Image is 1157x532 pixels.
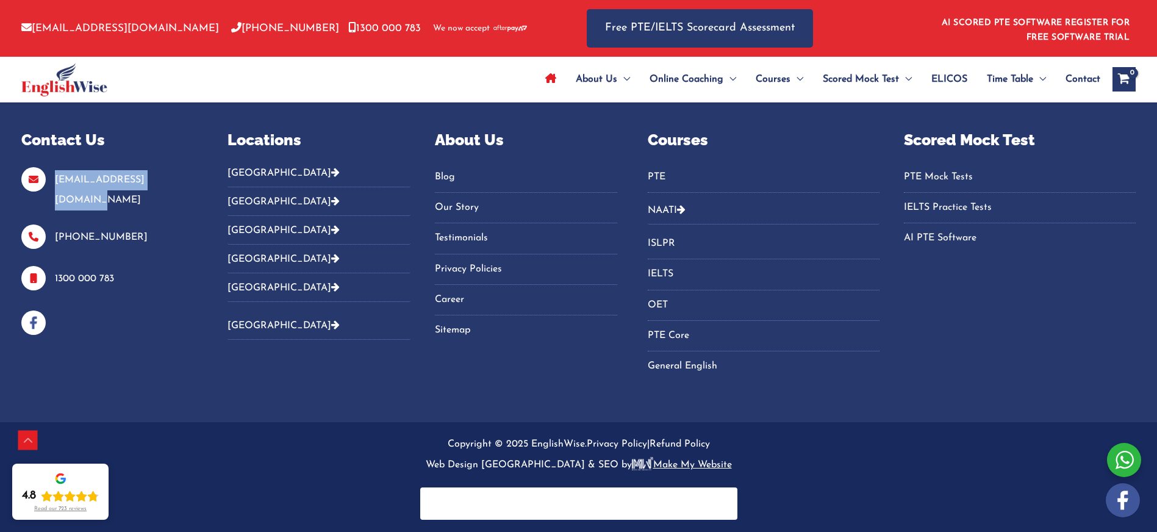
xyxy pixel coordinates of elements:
div: Read our 723 reviews [34,506,87,512]
img: cropped-ew-logo [21,63,107,96]
a: [GEOGRAPHIC_DATA] [227,321,340,331]
a: Testimonials [435,228,618,248]
a: ELICOS [922,58,977,101]
a: Scored Mock TestMenu Toggle [813,58,922,101]
a: AI PTE Software [904,228,1136,248]
span: Menu Toggle [1033,58,1046,101]
aside: Footer Widget 1 [21,129,197,335]
a: [GEOGRAPHIC_DATA] [227,283,340,293]
a: Our Story [435,198,618,218]
a: Privacy Policy [587,439,647,449]
a: About UsMenu Toggle [566,58,640,101]
p: Courses [648,129,879,152]
button: [GEOGRAPHIC_DATA] [227,273,410,302]
p: Locations [227,129,410,152]
a: IELTS Practice Tests [904,198,1136,218]
a: Refund Policy [650,439,710,449]
aside: Header Widget 1 [934,9,1136,48]
img: white-facebook.png [1106,483,1140,517]
button: [GEOGRAPHIC_DATA] [227,187,410,216]
p: Copyright © 2025 EnglishWise. | [21,434,1136,475]
aside: Footer Widget 4 [648,129,879,392]
a: Blog [435,167,618,187]
a: General English [648,356,879,376]
a: PTE Core [648,326,879,346]
img: make-logo [632,457,653,470]
img: facebook-blue-icons.png [21,311,46,335]
button: [GEOGRAPHIC_DATA] [227,311,410,340]
nav: Menu [648,234,879,376]
a: [PHONE_NUMBER] [55,232,148,242]
button: [GEOGRAPHIC_DATA] [227,216,410,245]
span: We now accept [433,23,490,35]
a: NAATI [648,206,677,215]
u: Make My Website [632,460,732,470]
a: Web Design [GEOGRAPHIC_DATA] & SEO bymake-logoMake My Website [426,460,732,470]
a: ISLPR [648,234,879,254]
span: Courses [756,58,790,101]
a: View Shopping Cart, empty [1112,67,1136,92]
a: 1300 000 783 [55,274,114,284]
span: Online Coaching [650,58,723,101]
a: Career [435,290,618,310]
p: About Us [435,129,618,152]
a: Sitemap [435,320,618,340]
span: Menu Toggle [790,58,803,101]
a: AI SCORED PTE SOFTWARE REGISTER FOR FREE SOFTWARE TRIAL [942,18,1130,42]
a: OET [648,295,879,315]
a: Privacy Policies [435,259,618,279]
nav: Menu [904,167,1136,249]
a: Online CoachingMenu Toggle [640,58,746,101]
span: Menu Toggle [899,58,912,101]
span: Menu Toggle [617,58,630,101]
aside: Footer Widget 3 [435,129,618,356]
nav: Menu [435,167,618,341]
nav: Menu [648,167,879,193]
nav: Site Navigation: Main Menu [536,58,1100,101]
span: Scored Mock Test [823,58,899,101]
a: Free PTE/IELTS Scorecard Assessment [587,9,813,48]
span: Menu Toggle [723,58,736,101]
span: ELICOS [931,58,967,101]
img: Afterpay-Logo [493,25,527,32]
span: Contact [1066,58,1100,101]
span: Time Table [987,58,1033,101]
aside: Footer Widget 2 [227,129,410,349]
a: 1300 000 783 [348,23,421,34]
a: Time TableMenu Toggle [977,58,1056,101]
span: About Us [576,58,617,101]
a: [PHONE_NUMBER] [231,23,339,34]
a: [EMAIL_ADDRESS][DOMAIN_NAME] [55,175,145,205]
div: Rating: 4.8 out of 5 [22,489,99,503]
p: Scored Mock Test [904,129,1136,152]
button: [GEOGRAPHIC_DATA] [227,167,410,187]
iframe: PayPal Message 1 [432,495,725,506]
a: PTE Mock Tests [904,167,1136,187]
p: Contact Us [21,129,197,152]
a: IELTS [648,264,879,284]
button: [GEOGRAPHIC_DATA] [227,245,410,273]
a: [EMAIL_ADDRESS][DOMAIN_NAME] [21,23,219,34]
div: 4.8 [22,489,36,503]
a: PTE [648,167,879,187]
a: Contact [1056,58,1100,101]
button: NAATI [648,196,879,225]
a: CoursesMenu Toggle [746,58,813,101]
